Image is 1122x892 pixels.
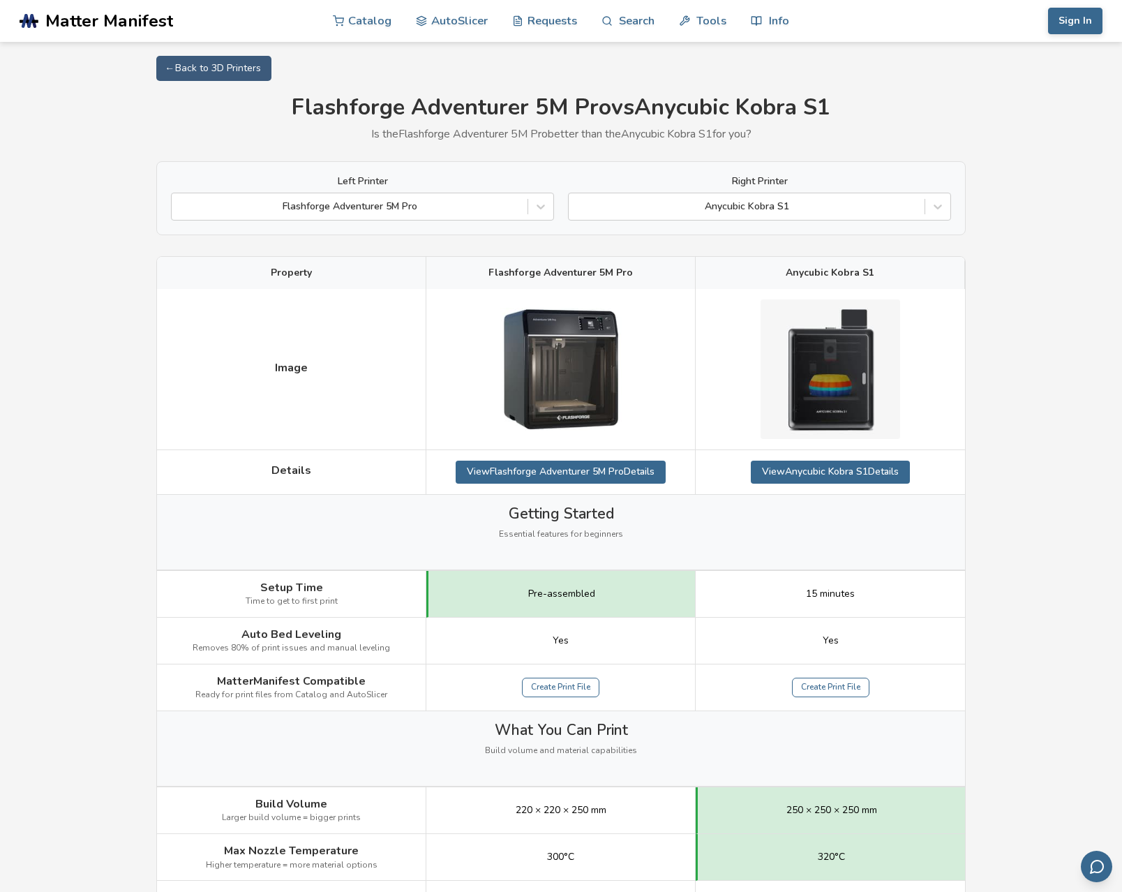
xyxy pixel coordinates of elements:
span: MatterManifest Compatible [217,675,366,687]
span: Property [271,267,312,278]
span: Matter Manifest [45,11,173,31]
span: Larger build volume = bigger prints [222,813,361,823]
input: Anycubic Kobra S1 [576,201,578,212]
span: 250 × 250 × 250 mm [786,805,877,816]
span: 300°C [547,852,574,863]
img: Anycubic Kobra S1 [761,299,900,439]
span: Ready for print files from Catalog and AutoSlicer [195,690,387,700]
span: Auto Bed Leveling [241,628,341,641]
a: Create Print File [522,678,599,697]
span: Max Nozzle Temperature [224,845,359,857]
span: Yes [823,635,839,646]
span: Yes [553,635,569,646]
button: Sign In [1048,8,1102,34]
span: Higher temperature = more material options [206,861,377,870]
button: Send feedback via email [1081,851,1112,882]
a: ← Back to 3D Printers [156,56,271,81]
a: ViewAnycubic Kobra S1Details [751,461,910,483]
span: 320°C [818,852,845,863]
h1: Flashforge Adventurer 5M Pro vs Anycubic Kobra S1 [156,95,966,121]
span: Essential features for beginners [499,530,623,540]
span: What You Can Print [495,722,628,738]
span: 220 × 220 × 250 mm [516,805,606,816]
span: Flashforge Adventurer 5M Pro [488,267,633,278]
span: Details [271,464,311,477]
a: Create Print File [792,678,869,697]
p: Is the Flashforge Adventurer 5M Pro better than the Anycubic Kobra S1 for you? [156,128,966,140]
a: ViewFlashforge Adventurer 5M ProDetails [456,461,666,483]
span: Build volume and material capabilities [485,746,637,756]
span: Pre-assembled [528,588,595,600]
img: Flashforge Adventurer 5M Pro [491,299,631,439]
span: Getting Started [509,505,614,522]
span: Time to get to first print [246,597,338,607]
span: 15 minutes [806,588,855,600]
label: Left Printer [171,176,554,187]
span: Removes 80% of print issues and manual leveling [193,644,390,653]
span: Image [275,362,308,374]
span: Anycubic Kobra S1 [786,267,874,278]
label: Right Printer [568,176,951,187]
span: Build Volume [255,798,327,810]
span: Setup Time [260,581,323,594]
input: Flashforge Adventurer 5M Pro [179,201,181,212]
